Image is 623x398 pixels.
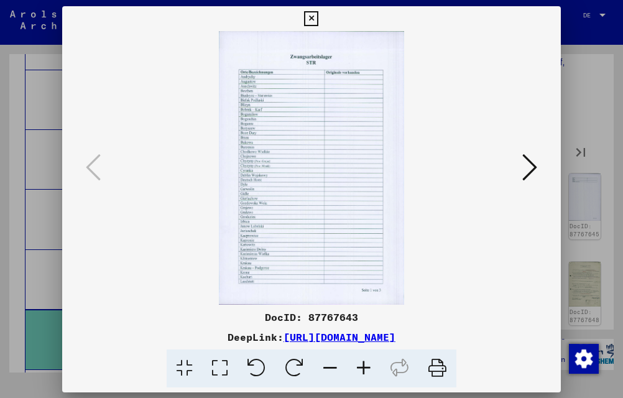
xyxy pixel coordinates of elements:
div: DeepLink: [62,330,561,345]
img: Zustimmung ändern [569,344,599,374]
div: Zustimmung ändern [568,343,598,373]
img: 001.jpg [104,31,519,305]
a: [URL][DOMAIN_NAME] [284,331,395,343]
div: DocID: 87767643 [62,310,561,325]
